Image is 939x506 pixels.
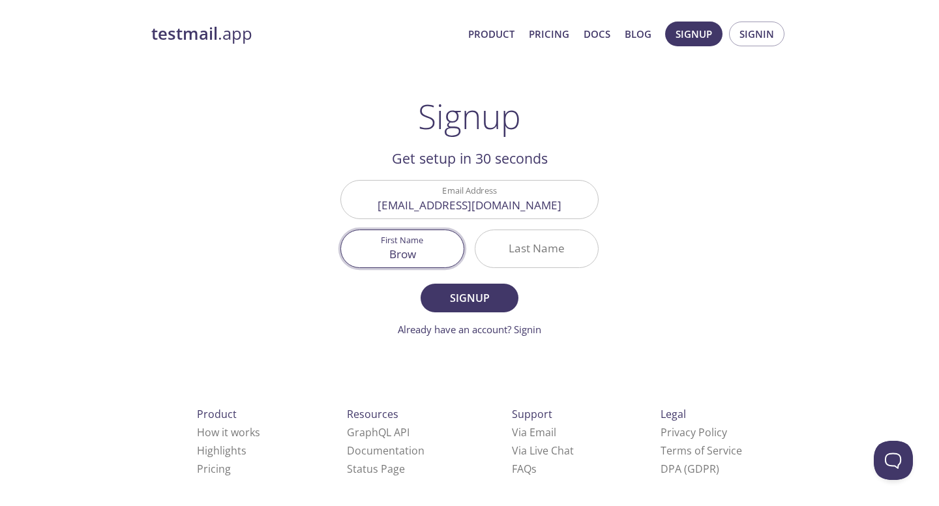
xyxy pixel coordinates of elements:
a: Blog [625,25,651,42]
h2: Get setup in 30 seconds [340,147,599,170]
span: Signup [435,289,504,307]
a: Via Email [512,425,556,439]
a: GraphQL API [347,425,410,439]
span: Support [512,407,552,421]
a: Highlights [197,443,246,458]
a: Docs [584,25,610,42]
a: Already have an account? Signin [398,323,541,336]
a: Via Live Chat [512,443,574,458]
iframe: Help Scout Beacon - Open [874,441,913,480]
a: Status Page [347,462,405,476]
span: s [531,462,537,476]
span: Signin [739,25,774,42]
a: FAQ [512,462,537,476]
span: Signup [676,25,712,42]
strong: testmail [151,22,218,45]
a: Pricing [529,25,569,42]
a: Terms of Service [661,443,742,458]
h1: Signup [418,97,521,136]
span: Product [197,407,237,421]
button: Signin [729,22,784,46]
a: How it works [197,425,260,439]
a: Product [468,25,514,42]
a: Pricing [197,462,231,476]
a: Documentation [347,443,425,458]
a: DPA (GDPR) [661,462,719,476]
button: Signup [421,284,518,312]
span: Resources [347,407,398,421]
a: testmail.app [151,23,458,45]
span: Legal [661,407,686,421]
a: Privacy Policy [661,425,727,439]
button: Signup [665,22,723,46]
